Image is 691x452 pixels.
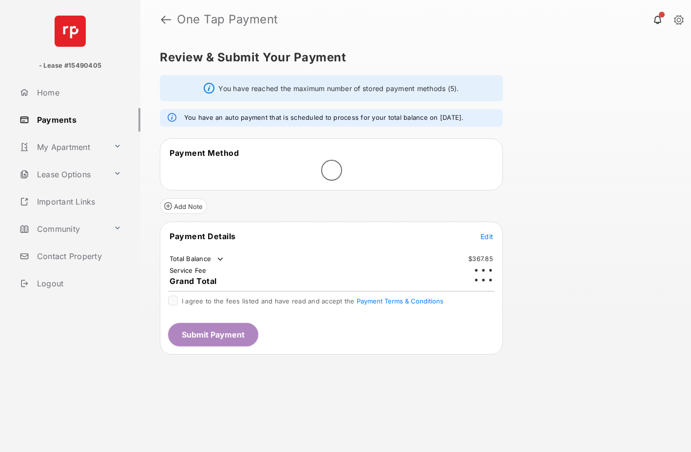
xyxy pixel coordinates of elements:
[16,217,110,241] a: Community
[16,81,140,104] a: Home
[357,297,443,305] button: I agree to the fees listed and have read and accept the
[170,148,239,158] span: Payment Method
[55,16,86,47] img: svg+xml;base64,PHN2ZyB4bWxucz0iaHR0cDovL3d3dy53My5vcmcvMjAwMC9zdmciIHdpZHRoPSI2NCIgaGVpZ2h0PSI2NC...
[16,245,140,268] a: Contact Property
[169,266,207,275] td: Service Fee
[16,108,140,132] a: Payments
[182,297,443,305] span: I agree to the fees listed and have read and accept the
[170,276,217,286] span: Grand Total
[177,14,278,25] strong: One Tap Payment
[39,61,101,71] p: - Lease #15490405
[480,232,493,241] span: Edit
[169,254,225,264] td: Total Balance
[16,190,125,213] a: Important Links
[16,272,140,295] a: Logout
[168,323,258,346] button: Submit Payment
[170,231,236,241] span: Payment Details
[480,231,493,241] button: Edit
[468,254,494,263] td: $367.85
[16,135,110,159] a: My Apartment
[16,163,110,186] a: Lease Options
[160,52,664,63] h5: Review & Submit Your Payment
[184,113,464,123] em: You have an auto payment that is scheduled to process for your total balance on [DATE].
[160,198,207,214] button: Add Note
[160,75,503,101] div: You have reached the maximum number of stored payment methods (5).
